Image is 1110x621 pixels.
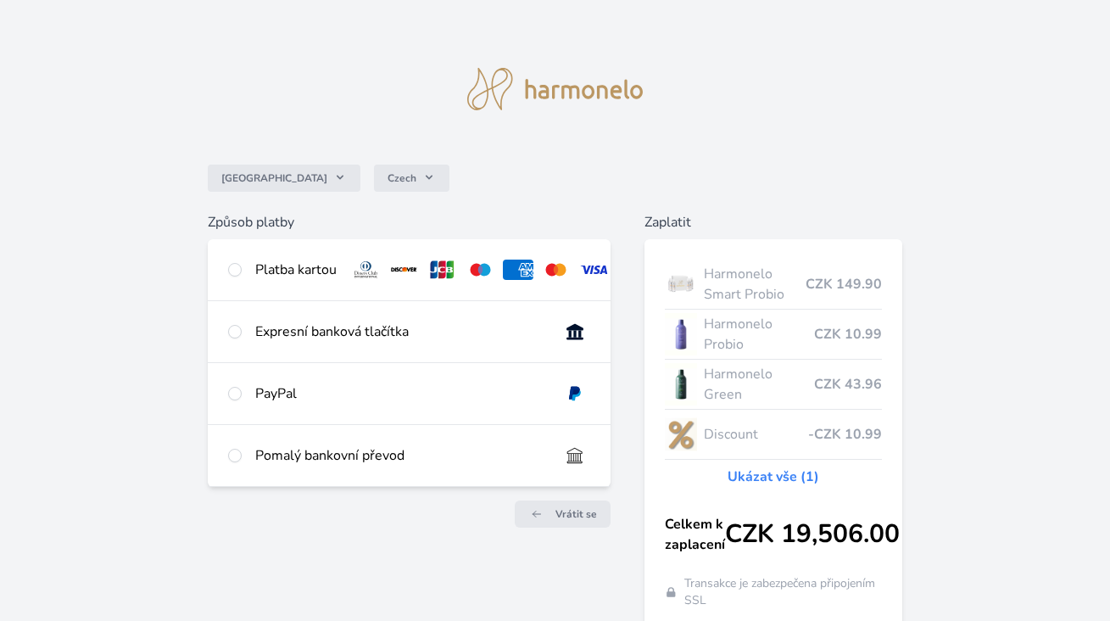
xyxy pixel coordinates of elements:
[808,424,882,445] span: -CZK 10.99
[560,383,591,404] img: paypal.svg
[665,313,697,355] img: CLEAN_PROBIO_se_stinem_x-lo.jpg
[540,260,572,280] img: mc.svg
[704,264,806,305] span: Harmonelo Smart Probio
[665,363,697,406] img: CLEAN_GREEN_se_stinem_x-lo.jpg
[465,260,496,280] img: maestro.svg
[814,374,882,394] span: CZK 43.96
[578,260,610,280] img: visa.svg
[728,467,819,487] a: Ukázat vše (1)
[806,274,882,294] span: CZK 149.90
[704,314,814,355] span: Harmonelo Probio
[255,322,546,342] div: Expresní banková tlačítka
[684,575,882,609] span: Transakce je zabezpečena připojením SSL
[704,424,808,445] span: Discount
[388,260,420,280] img: discover.svg
[427,260,458,280] img: jcb.svg
[665,413,697,456] img: discount-lo.png
[208,212,611,232] h6: Způsob platby
[725,519,900,550] span: CZK 19,506.00
[255,260,337,280] div: Platba kartou
[388,171,416,185] span: Czech
[467,68,644,110] img: logo.svg
[665,514,725,555] span: Celkem k zaplacení
[814,324,882,344] span: CZK 10.99
[644,212,902,232] h6: Zaplatit
[255,445,546,466] div: Pomalý bankovní převod
[515,501,611,528] a: Vrátit se
[350,260,382,280] img: diners.svg
[208,165,360,192] button: [GEOGRAPHIC_DATA]
[560,322,591,342] img: onlineBanking_CZ.svg
[704,364,814,405] span: Harmonelo Green
[665,263,697,305] img: Box-6-lahvi-SMART-PROBIO-1_(1)-lo.png
[221,171,327,185] span: [GEOGRAPHIC_DATA]
[560,445,591,466] img: bankTransfer_IBAN.svg
[503,260,534,280] img: amex.svg
[555,507,597,521] span: Vrátit se
[255,383,546,404] div: PayPal
[374,165,449,192] button: Czech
